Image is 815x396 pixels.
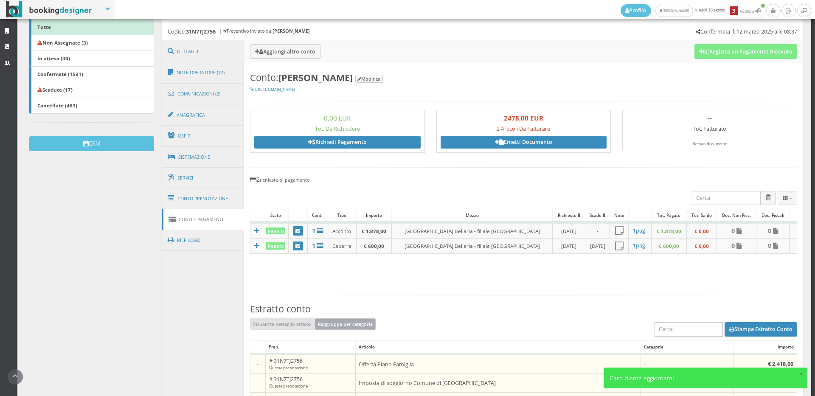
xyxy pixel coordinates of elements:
button: Registra un Pagamento Ricevuto [694,44,797,59]
b: Non Assegnate (3) [37,39,88,46]
a: Conto Prenotazione [162,188,244,210]
b: Tutte [37,23,51,30]
h3: -- [627,114,793,122]
b: 0 [768,227,771,235]
h5: Confermata il: 12 marzo 2025 alle 08:37 [696,28,797,35]
a: Richiedi Pagamento [254,136,421,149]
td: - [250,374,266,392]
td: [GEOGRAPHIC_DATA] Bellaria - filiale [GEOGRAPHIC_DATA] [392,222,553,239]
a: [URL][DOMAIN_NAME] [250,87,295,92]
h5: Tot. Fatturato [627,126,793,132]
div: Note [610,209,628,221]
a: Servizi [162,167,244,189]
div: Tipo [327,209,356,221]
div: Doc. Non Fisc. [717,209,756,221]
b: 1 [633,242,636,249]
h3: Estratto conto [250,303,797,315]
b: € 1.878,00 [657,227,681,234]
div: Richiesto il [553,209,585,221]
td: [DATE] [553,222,585,239]
a: Anagrafica [162,104,244,126]
b: 0 [731,242,735,250]
h5: Tot. Da Richiedere [254,126,421,132]
b: Confermate (1531) [37,70,83,77]
h5: Codice: [168,28,216,35]
b: 3 [730,6,738,15]
b: 1 [312,227,315,235]
a: [PERSON_NAME] [655,5,693,17]
td: - [641,354,733,374]
div: Articolo [356,341,641,353]
h6: | Preventivo inviato da: [219,28,310,34]
h5: # 31N7TJ2756 [269,358,352,371]
b: € 1.878,00 [362,227,386,234]
span: lunedì, 18 agosto [621,4,766,17]
b: € 600,00 [364,242,384,249]
b: € 2.418,00 [768,360,793,368]
td: Acconto [327,222,356,239]
b: Scadute (17) [37,86,73,93]
button: 3Notifiche [726,4,765,17]
b: In attesa (40) [37,55,70,62]
div: Conti [308,209,327,221]
td: Caparra [327,239,356,254]
div: Colonne [778,191,797,205]
b: [PERSON_NAME] [273,28,310,34]
b: 0 [731,227,735,235]
b: 31N7TJ2756 [186,28,216,35]
div: Tot. Saldo [687,209,717,221]
div: Nessun documento [627,141,793,147]
a: 1 [311,242,324,249]
td: - [585,222,610,239]
b: 1 [633,227,636,234]
h5: pag. [632,242,648,249]
td: - [250,354,266,374]
h3: 0,00 EUR [254,114,421,122]
a: Scadute (17) [29,82,154,98]
h5: Imposta di soggiorno Comune di [GEOGRAPHIC_DATA] [359,380,638,386]
button: Aggiungi altro conto [250,44,320,58]
h4: 2 [250,176,797,183]
div: Categoria [641,341,733,353]
div: Importo [357,209,391,221]
td: [DATE] [553,239,585,254]
b: [PERSON_NAME] [278,71,353,84]
a: Tutte [29,19,154,35]
div: Pagato [266,242,285,250]
a: Confermate (1531) [29,66,154,82]
small: richieste di pagamento [260,177,309,183]
b: Cancellate (463) [37,102,77,109]
a: Note Operatore (12) [162,62,244,84]
b: 0 [768,242,771,250]
h5: Offerta Piano Famiglia [359,361,638,368]
a: Non Assegnate (3) [29,35,154,51]
div: Stato [263,209,289,221]
span: Card cliente aggiornata! [610,374,674,382]
div: Scade il [585,209,610,221]
a: Emetti Documento [441,136,607,149]
h5: pag. [632,227,648,234]
h5: 2 Articoli Da Fatturare [441,126,607,132]
a: Conti e Pagamenti [162,209,244,230]
div: Doc. Fiscali [756,209,789,221]
button: Modifica [355,75,383,83]
a: Sistemazione [162,146,244,168]
b: € 0,00 [694,227,709,234]
b: 2478,00 EUR [504,114,543,122]
button: Stampa Estratto Conto [725,322,797,337]
td: [GEOGRAPHIC_DATA] Bellaria - filiale [GEOGRAPHIC_DATA] [392,239,553,254]
div: Pren. [266,341,355,353]
td: [DATE] [585,239,610,254]
small: Questa prenotazione [269,383,308,389]
div: Tot. Pagato [652,209,686,221]
a: Ospiti [162,125,244,147]
a: 1pag. [632,227,648,234]
img: BookingDesigner.com [6,1,92,18]
div: Importo [733,341,797,353]
button: CRM [29,136,154,151]
a: Comunicazioni (2) [162,83,244,105]
div: Mezzo [392,209,552,221]
input: Cerca [692,191,760,205]
a: Profilo [621,4,651,17]
a: Dettagli [162,40,244,62]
